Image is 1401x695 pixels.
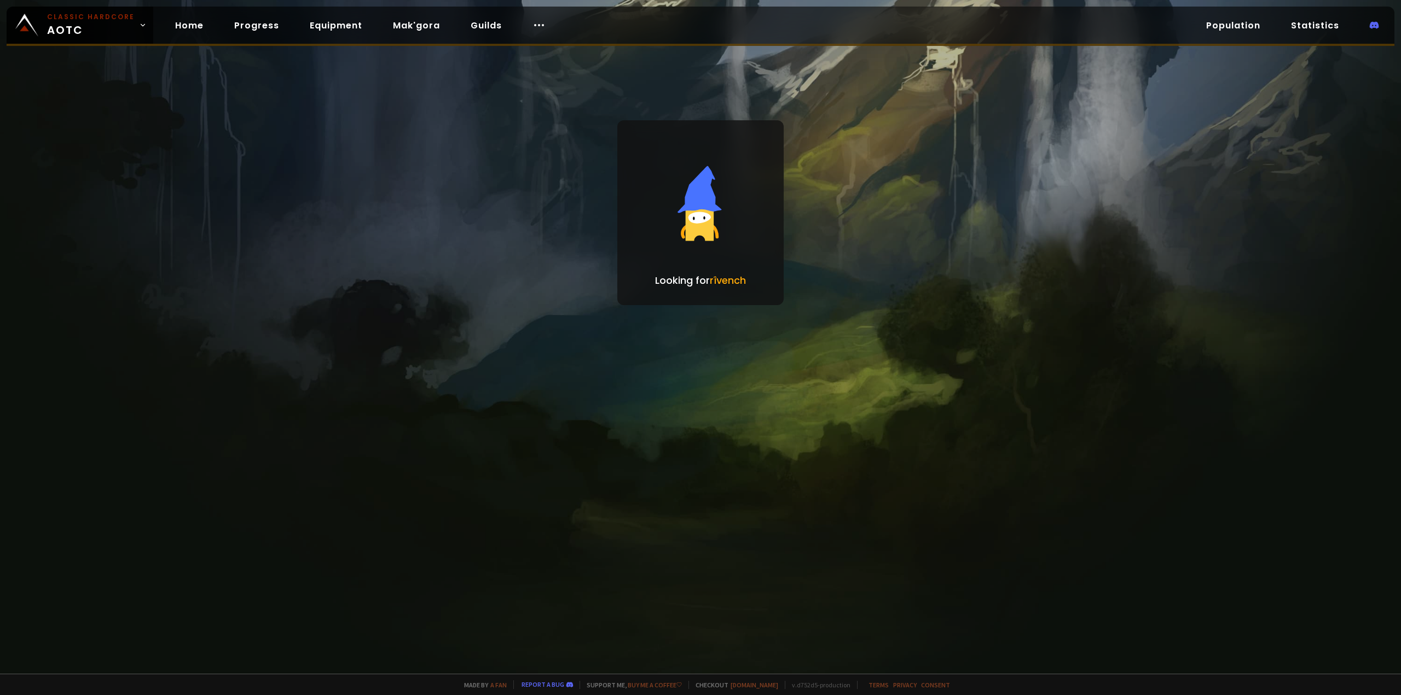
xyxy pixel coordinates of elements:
span: AOTC [47,12,135,38]
a: Consent [921,681,950,689]
a: Statistics [1282,14,1348,37]
a: Mak'gora [384,14,449,37]
a: Equipment [301,14,371,37]
span: v. d752d5 - production [785,681,850,689]
span: Made by [458,681,507,689]
a: Population [1197,14,1269,37]
a: Terms [869,681,889,689]
a: Guilds [462,14,511,37]
span: Checkout [688,681,778,689]
p: Looking for [655,273,746,288]
span: rîvench [710,273,746,287]
a: a fan [490,681,507,689]
a: [DOMAIN_NAME] [731,681,778,689]
a: Home [166,14,212,37]
a: Classic HardcoreAOTC [7,7,153,44]
a: Report a bug [522,680,564,688]
small: Classic Hardcore [47,12,135,22]
a: Buy me a coffee [628,681,682,689]
a: Privacy [893,681,917,689]
span: Support me, [580,681,682,689]
a: Progress [225,14,288,37]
